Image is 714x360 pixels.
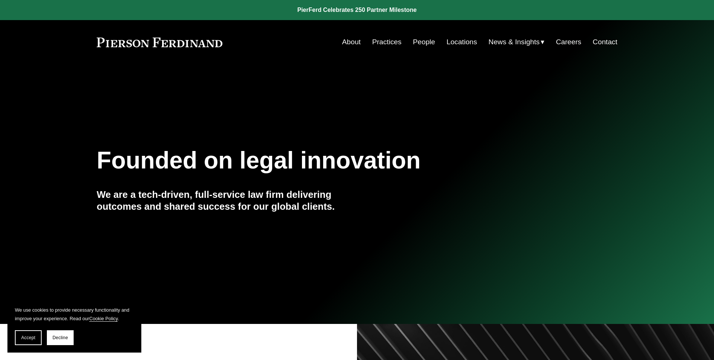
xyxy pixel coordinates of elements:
[556,35,581,49] a: Careers
[47,330,74,345] button: Decline
[97,147,531,174] h1: Founded on legal innovation
[342,35,361,49] a: About
[489,35,545,49] a: folder dropdown
[447,35,477,49] a: Locations
[593,35,617,49] a: Contact
[97,189,357,213] h4: We are a tech-driven, full-service law firm delivering outcomes and shared success for our global...
[15,306,134,323] p: We use cookies to provide necessary functionality and improve your experience. Read our .
[372,35,402,49] a: Practices
[489,36,540,49] span: News & Insights
[52,335,68,340] span: Decline
[21,335,35,340] span: Accept
[15,330,42,345] button: Accept
[89,316,118,321] a: Cookie Policy
[7,298,141,353] section: Cookie banner
[413,35,435,49] a: People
